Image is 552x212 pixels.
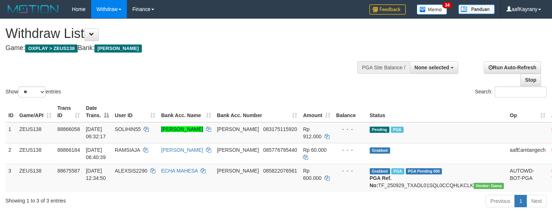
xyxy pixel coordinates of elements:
[5,164,16,192] td: 3
[54,101,83,122] th: Trans ID: activate to sort column ascending
[263,126,297,132] span: Copy 083175115920 to clipboard
[391,168,404,174] span: Marked by aafpengsreynich
[303,168,322,181] span: Rp 600.000
[161,147,203,153] a: [PERSON_NAME]
[5,122,16,143] td: 1
[336,167,364,174] div: - - -
[115,147,140,153] span: RAMSIAJA
[415,65,449,70] span: None selected
[458,4,495,14] img: panduan.png
[417,4,447,15] img: Button%20Memo.svg
[300,101,333,122] th: Amount: activate to sort column ascending
[94,45,141,53] span: [PERSON_NAME]
[484,61,541,74] a: Run Auto-Refresh
[86,168,106,181] span: [DATE] 12:34:50
[336,126,364,133] div: - - -
[5,45,361,52] h4: Game: Bank:
[367,101,507,122] th: Status
[263,168,297,174] span: Copy 085822076561 to clipboard
[217,126,259,132] span: [PERSON_NAME]
[5,194,225,204] div: Showing 1 to 3 of 3 entries
[333,101,367,122] th: Balance
[83,101,112,122] th: Date Trans.: activate to sort column descending
[217,168,259,174] span: [PERSON_NAME]
[303,126,322,139] span: Rp 912.000
[406,168,442,174] span: PGA Pending
[514,195,527,207] a: 1
[507,164,548,192] td: AUTOWD-BOT-PGA
[18,86,46,97] select: Showentries
[16,143,54,164] td: ZEUS138
[263,147,297,153] span: Copy 085776795440 to clipboard
[336,146,364,154] div: - - -
[474,183,504,189] span: Vendor URL: https://trx31.1velocity.biz
[520,74,541,86] a: Stop
[5,101,16,122] th: ID
[370,127,389,133] span: Pending
[158,101,214,122] th: Bank Acc. Name: activate to sort column ascending
[16,164,54,192] td: ZEUS138
[410,61,458,74] button: None selected
[161,168,198,174] a: ECHA MAHESA
[357,61,410,74] div: PGA Site Balance /
[303,147,327,153] span: Rp 60.000
[5,4,61,15] img: MOTION_logo.png
[161,126,203,132] a: [PERSON_NAME]
[507,143,548,164] td: aafEamtangech
[370,168,390,174] span: Grabbed
[369,4,406,15] img: Feedback.jpg
[57,168,80,174] span: 88675587
[57,147,80,153] span: 88866184
[86,147,106,160] span: [DATE] 06:40:39
[217,147,259,153] span: [PERSON_NAME]
[507,101,548,122] th: Op: activate to sort column ascending
[526,195,547,207] a: Next
[115,168,148,174] span: ALEXSIS2290
[5,26,361,41] h1: Withdraw List
[370,147,390,154] span: Grabbed
[367,164,507,192] td: TF_250929_TXADL01SQL0CCQHLKCLK
[115,126,141,132] span: SOLIHIN55
[112,101,158,122] th: User ID: activate to sort column ascending
[5,143,16,164] td: 2
[495,86,547,97] input: Search:
[25,45,78,53] span: OXPLAY > ZEUS138
[475,86,547,97] label: Search:
[86,126,106,139] span: [DATE] 06:32:17
[5,86,61,97] label: Show entries
[57,126,80,132] span: 88866058
[391,127,404,133] span: Marked by aafkaynarin
[486,195,515,207] a: Previous
[442,2,452,8] span: 34
[370,175,392,188] b: PGA Ref. No:
[16,101,54,122] th: Game/API: activate to sort column ascending
[16,122,54,143] td: ZEUS138
[214,101,300,122] th: Bank Acc. Number: activate to sort column ascending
